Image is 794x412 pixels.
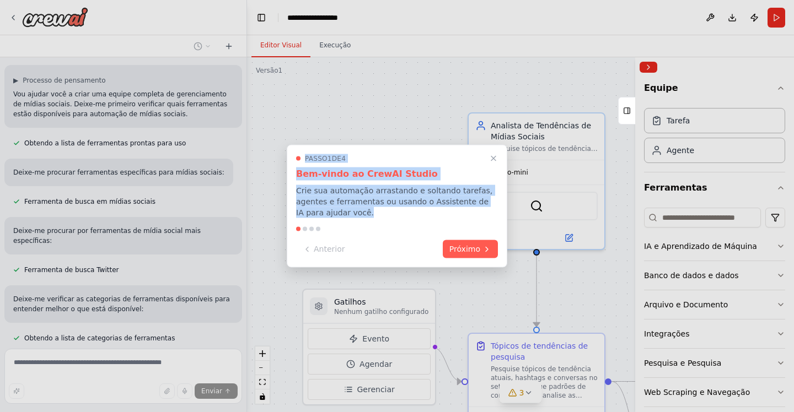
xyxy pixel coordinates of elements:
button: Ocultar barra lateral esquerda [254,10,269,25]
font: Bem-vindo ao CrewAI Studio [296,169,438,179]
font: de [332,155,341,162]
font: Crie sua automação arrastando e soltando tarefas, agentes e ferramentas ou usando o Assistente de... [296,186,492,217]
button: Anterior [296,240,352,258]
button: Próximo [443,240,498,258]
font: 1 [328,155,332,162]
button: Passo a passo completo [487,152,500,165]
font: 4 [341,155,346,162]
font: Anterior [314,245,345,253]
font: Próximo [449,245,480,253]
font: Passo [305,155,328,162]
